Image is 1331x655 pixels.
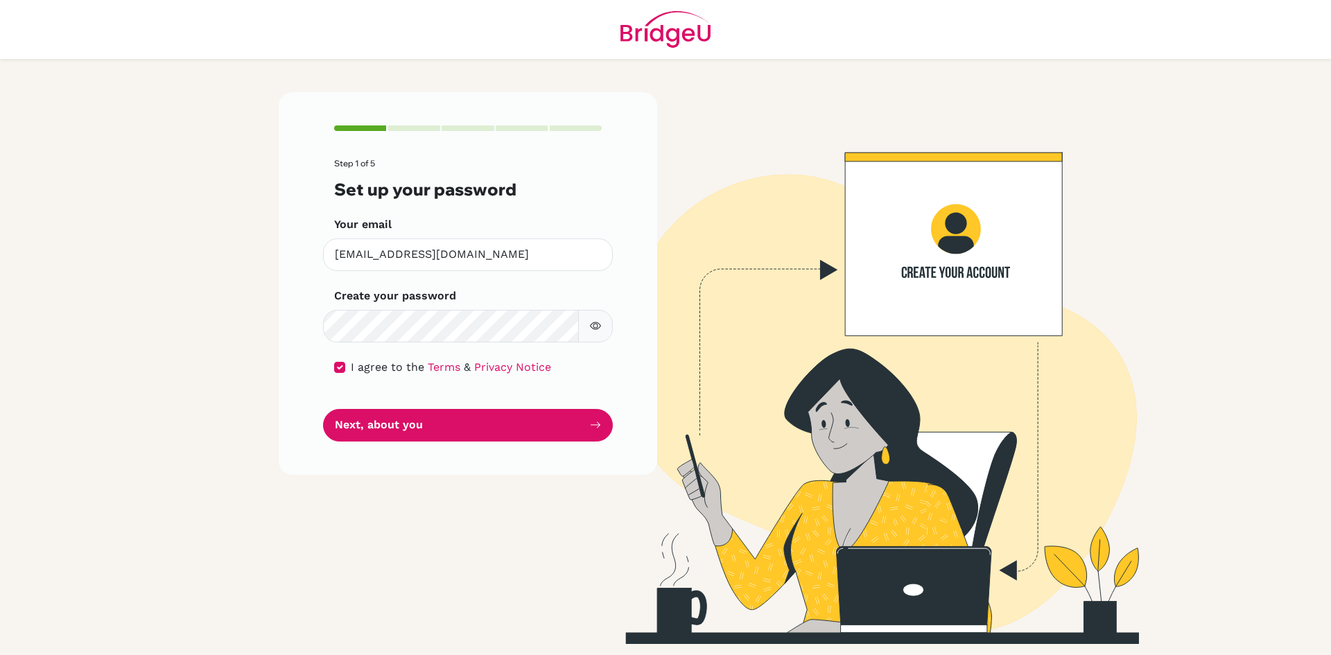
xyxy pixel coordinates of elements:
button: Next, about you [323,409,613,442]
input: Insert your email* [323,238,613,271]
label: Your email [334,216,392,233]
span: & [464,360,471,374]
span: Step 1 of 5 [334,158,375,168]
h3: Set up your password [334,180,602,200]
img: Create your account [468,92,1258,644]
span: I agree to the [351,360,424,374]
a: Privacy Notice [474,360,551,374]
a: Terms [428,360,460,374]
label: Create your password [334,288,456,304]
